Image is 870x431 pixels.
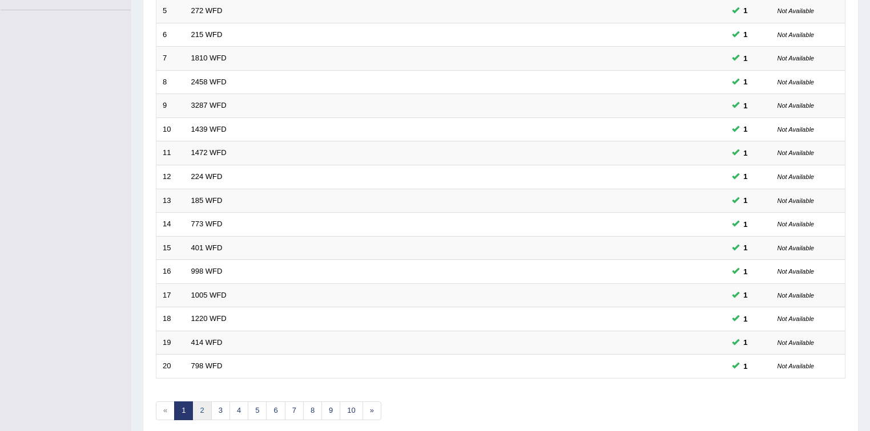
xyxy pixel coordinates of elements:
a: 3287 WFD [191,101,227,109]
small: Not Available [778,363,814,369]
td: 13 [156,189,185,213]
a: 773 WFD [191,219,223,228]
a: 4 [229,401,248,420]
td: 18 [156,307,185,331]
small: Not Available [778,315,814,322]
span: You can still take this question [739,360,752,372]
small: Not Available [778,79,814,86]
a: 1220 WFD [191,314,227,323]
a: 1005 WFD [191,291,227,299]
a: 798 WFD [191,361,223,370]
small: Not Available [778,126,814,133]
a: 5 [248,401,267,420]
small: Not Available [778,339,814,346]
a: 1472 WFD [191,148,227,157]
a: » [362,401,381,420]
a: 414 WFD [191,338,223,347]
small: Not Available [778,268,814,275]
small: Not Available [778,292,814,299]
small: Not Available [778,149,814,156]
span: You can still take this question [739,123,752,135]
td: 9 [156,94,185,118]
small: Not Available [778,245,814,251]
span: « [156,401,175,420]
small: Not Available [778,221,814,227]
span: You can still take this question [739,266,752,278]
td: 8 [156,70,185,94]
span: You can still take this question [739,5,752,17]
td: 17 [156,283,185,307]
td: 20 [156,355,185,379]
td: 6 [156,23,185,47]
td: 16 [156,260,185,284]
td: 10 [156,117,185,141]
small: Not Available [778,197,814,204]
a: 8 [303,401,322,420]
small: Not Available [778,7,814,14]
span: You can still take this question [739,336,752,348]
td: 15 [156,236,185,260]
a: 1 [174,401,193,420]
a: 9 [321,401,340,420]
a: 185 WFD [191,196,223,205]
a: 7 [285,401,304,420]
small: Not Available [778,102,814,109]
small: Not Available [778,173,814,180]
span: You can still take this question [739,52,752,64]
span: You can still take this question [739,289,752,301]
td: 7 [156,47,185,71]
span: You can still take this question [739,100,752,112]
a: 3 [211,401,230,420]
a: 998 WFD [191,267,223,275]
td: 11 [156,141,185,165]
a: 401 WFD [191,243,223,252]
span: You can still take this question [739,29,752,40]
td: 12 [156,165,185,189]
small: Not Available [778,31,814,38]
span: You can still take this question [739,194,752,206]
td: 19 [156,331,185,355]
a: 6 [266,401,285,420]
span: You can still take this question [739,76,752,88]
a: 224 WFD [191,172,223,181]
a: 2458 WFD [191,78,227,86]
td: 14 [156,213,185,237]
small: Not Available [778,55,814,62]
span: You can still take this question [739,313,752,325]
a: 1810 WFD [191,54,227,62]
a: 1439 WFD [191,125,227,133]
a: 2 [192,401,211,420]
span: You can still take this question [739,242,752,254]
span: You can still take this question [739,147,752,159]
span: You can still take this question [739,170,752,182]
a: 10 [340,401,362,420]
a: 272 WFD [191,6,223,15]
a: 215 WFD [191,30,223,39]
span: You can still take this question [739,218,752,230]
